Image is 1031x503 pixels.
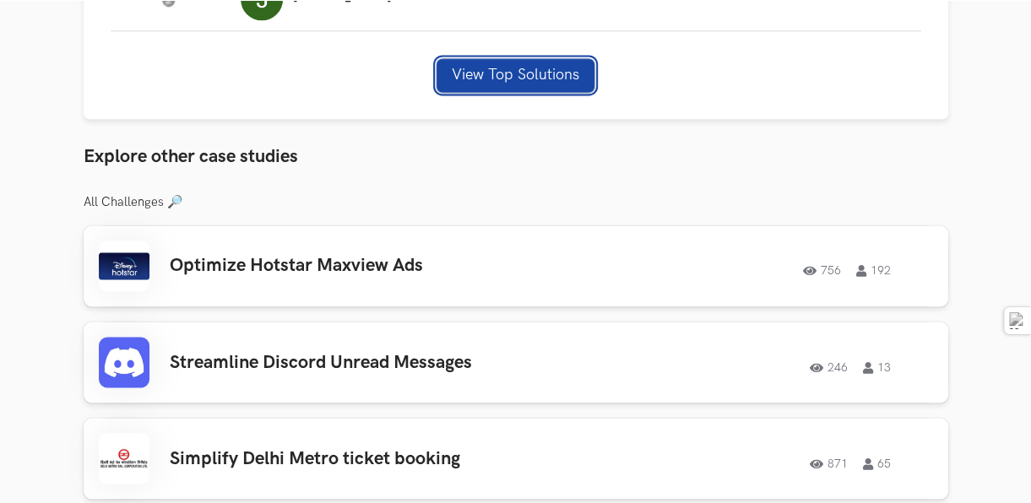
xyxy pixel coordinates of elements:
span: 192 [856,265,891,277]
span: 13 [863,361,891,373]
a: Optimize Hotstar Maxview Ads756192 [84,225,948,306]
span: 65 [863,457,891,469]
h3: Explore other case studies [84,146,948,168]
span: 756 [803,265,841,277]
a: Streamline Discord Unread Messages24613 [84,322,948,403]
button: View Top Solutions [437,58,594,92]
h3: Simplify Delhi Metro ticket booking [170,447,541,469]
span: 246 [810,361,848,373]
a: Simplify Delhi Metro ticket booking87165 [84,418,948,499]
span: 871 [810,457,848,469]
h3: Streamline Discord Unread Messages [170,351,541,373]
h3: All Challenges 🔎 [84,195,948,210]
h3: Optimize Hotstar Maxview Ads [170,255,541,277]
